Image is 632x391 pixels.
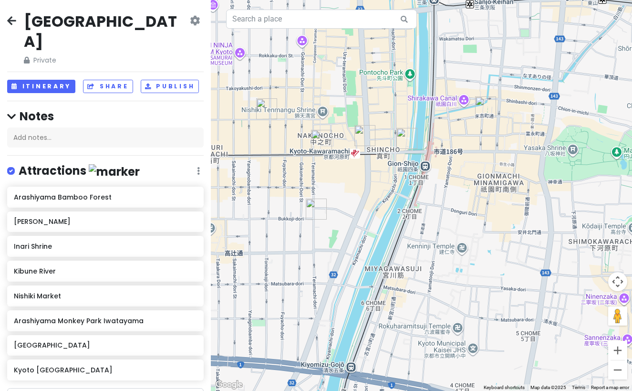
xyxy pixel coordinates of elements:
h4: Notes [7,109,204,124]
button: Publish [141,80,199,94]
img: Google [213,379,245,391]
button: Drag Pegman onto the map to open Street View [608,306,627,326]
h6: Arashiyama Monkey Park Iwatayama [14,317,197,325]
h6: Nishiki Market [14,292,197,300]
div: Nishiki Market [256,98,277,119]
span: Map data ©2025 [530,385,566,390]
a: Open this area in Google Maps (opens a new window) [213,379,245,391]
div: Pontocho Alley [396,128,417,149]
div: Men-ya Inoichi [306,199,327,220]
button: Itinerary [7,80,75,94]
a: Report a map error [591,385,629,390]
div: Kyoto Shinkyogoku Shopping Street [311,130,332,151]
h6: Arashiyama Bamboo Forest [14,193,197,201]
button: Map camera controls [608,272,627,291]
div: Add notes... [7,127,204,148]
img: marker [89,164,140,179]
h4: Attractions [19,163,140,179]
span: Private [24,55,188,65]
h6: [PERSON_NAME] [14,217,197,226]
h6: [GEOGRAPHIC_DATA] [14,341,197,349]
button: Share [83,80,133,94]
input: Search a place [226,10,417,29]
a: Terms (opens in new tab) [572,385,585,390]
h6: Kyoto [GEOGRAPHIC_DATA] [14,366,197,374]
button: Zoom out [608,360,627,380]
button: Zoom in [608,341,627,360]
div: Hikiniku to Come (Kyoto) [475,96,496,117]
h6: Kibune River [14,267,197,275]
h6: Inari Shrine [14,242,197,251]
h2: [GEOGRAPHIC_DATA] [24,11,188,51]
div: GYUKATSU Kyoto Katsugyu Shijo Kawaramachi [354,125,375,146]
button: Keyboard shortcuts [484,384,525,391]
